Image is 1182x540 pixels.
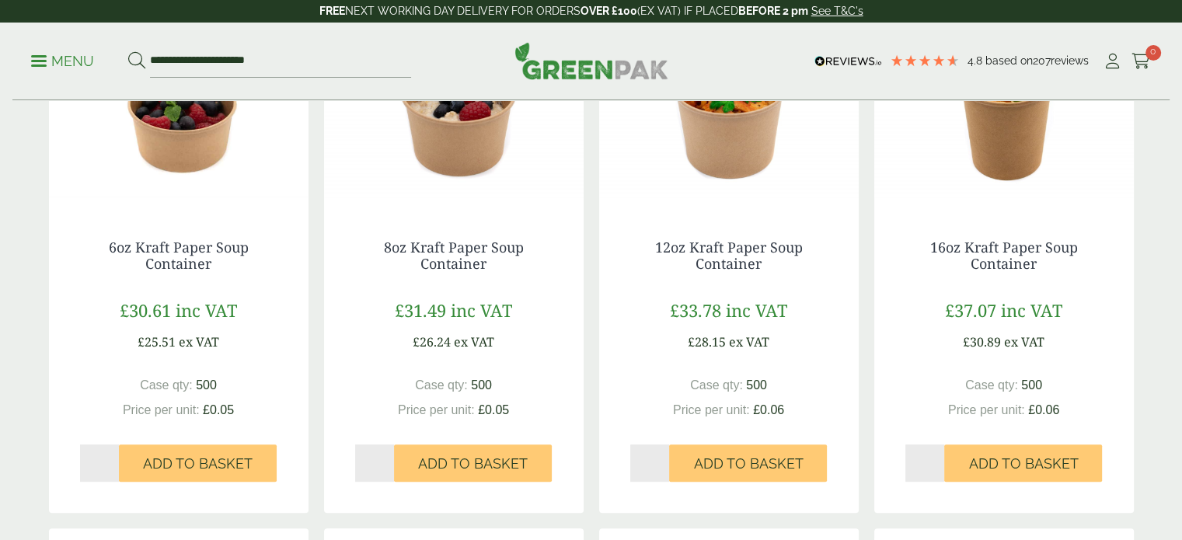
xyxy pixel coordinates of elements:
span: inc VAT [176,298,237,322]
span: Case qty: [965,378,1018,392]
strong: OVER £100 [581,5,637,17]
img: Kraft 12oz with Pasta [599,14,859,208]
a: 12oz Kraft Paper Soup Container [655,238,803,273]
span: £0.06 [1028,403,1059,416]
span: £30.89 [963,333,1001,350]
img: Kraft 8oz with Porridge [324,14,584,208]
span: ex VAT [1004,333,1044,350]
a: Menu [31,52,94,68]
span: Price per unit: [398,403,475,416]
img: REVIEWS.io [814,56,882,67]
span: Case qty: [140,378,193,392]
span: ex VAT [179,333,219,350]
span: 500 [1021,378,1042,392]
i: My Account [1103,54,1122,69]
button: Add to Basket [119,444,277,482]
span: 500 [471,378,492,392]
a: 8oz Kraft Paper Soup Container [384,238,524,273]
img: Soup container [49,14,309,208]
img: GreenPak Supplies [514,42,668,79]
span: Based on [985,54,1033,67]
span: £0.06 [753,403,784,416]
a: 16oz Kraft Paper Soup Container [930,238,1078,273]
div: 4.79 Stars [890,54,960,68]
span: Price per unit: [948,403,1025,416]
span: £0.05 [203,403,234,416]
span: inc VAT [1001,298,1062,322]
span: 4.8 [968,54,985,67]
span: ex VAT [729,333,769,350]
span: Price per unit: [123,403,200,416]
a: See T&C's [811,5,863,17]
span: £33.78 [670,298,721,322]
span: Add to Basket [143,455,253,472]
span: Case qty: [690,378,743,392]
span: £0.05 [478,403,509,416]
strong: BEFORE 2 pm [738,5,808,17]
span: £30.61 [120,298,171,322]
span: 207 [1033,54,1051,67]
button: Add to Basket [669,444,827,482]
span: £37.07 [945,298,996,322]
span: £25.51 [138,333,176,350]
span: 500 [746,378,767,392]
span: inc VAT [726,298,787,322]
span: Add to Basket [968,455,1078,472]
button: Add to Basket [394,444,552,482]
span: £26.24 [413,333,451,350]
span: £31.49 [395,298,446,322]
span: £28.15 [688,333,726,350]
button: Add to Basket [944,444,1102,482]
strong: FREE [319,5,345,17]
span: inc VAT [451,298,512,322]
i: Cart [1131,54,1151,69]
span: Add to Basket [418,455,528,472]
span: 500 [196,378,217,392]
span: Case qty: [415,378,468,392]
a: 6oz Kraft Paper Soup Container [109,238,249,273]
p: Menu [31,52,94,71]
span: Price per unit: [673,403,750,416]
span: Add to Basket [693,455,803,472]
img: Kraft 16oz with Soup [874,14,1134,208]
span: ex VAT [454,333,494,350]
a: 0 [1131,50,1151,73]
span: reviews [1051,54,1089,67]
span: 0 [1145,45,1161,61]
